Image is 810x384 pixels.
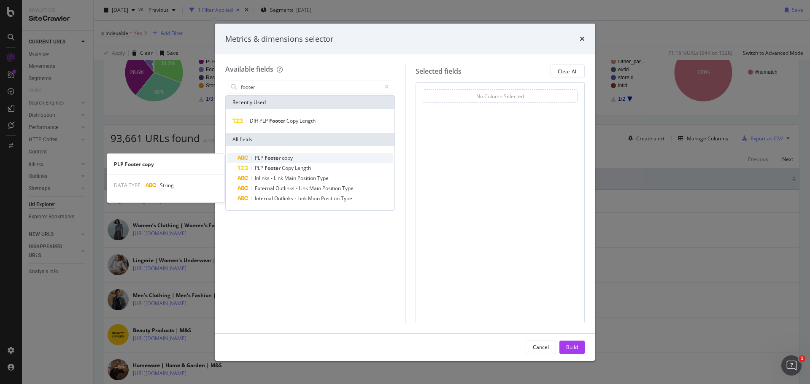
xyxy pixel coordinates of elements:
span: Main [308,195,321,202]
span: Position [321,195,341,202]
div: No Column Selected [476,93,524,100]
span: Copy [286,117,300,124]
span: Outlinks [275,185,296,192]
span: Internal [255,195,274,202]
span: Length [300,117,316,124]
span: Footer [269,117,286,124]
iframe: Intercom live chat [781,355,802,376]
button: Clear All [551,64,585,78]
span: - [294,195,297,202]
button: Cancel [526,341,556,354]
span: Footer [265,164,282,172]
div: Selected fields [416,67,462,76]
span: Inlinks [255,175,271,182]
div: Recently Used [226,96,394,109]
span: Footer [265,154,282,161]
div: Metrics & dimensions selector [225,34,333,45]
span: External [255,185,275,192]
div: Available fields [225,64,273,74]
div: Build [566,344,578,351]
div: modal [215,24,595,361]
div: times [580,34,585,45]
span: Type [341,195,352,202]
div: All fields [226,133,394,146]
span: PLP [255,154,265,161]
span: Type [342,185,354,192]
span: Link [299,185,309,192]
span: Type [317,175,329,182]
span: 1 [799,355,805,362]
span: Length [295,164,311,172]
span: PLP [259,117,269,124]
span: Main [284,175,297,182]
div: Clear All [558,68,578,75]
span: copy [282,154,293,161]
span: Copy [282,164,295,172]
span: - [271,175,274,182]
button: Build [559,341,585,354]
span: PLP [255,164,265,172]
input: Search by field name [240,81,381,93]
span: Position [322,185,342,192]
span: Position [297,175,317,182]
span: Link [274,175,284,182]
span: Main [309,185,322,192]
span: Outlinks [274,195,294,202]
div: Cancel [533,344,549,351]
span: Link [297,195,308,202]
span: - [296,185,299,192]
div: PLP Footer copy [107,161,224,168]
span: Diff [250,117,259,124]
